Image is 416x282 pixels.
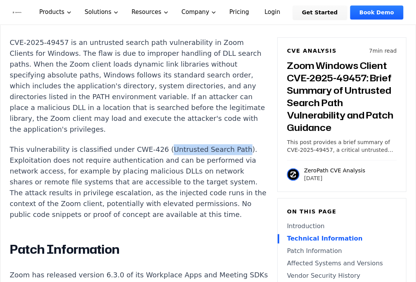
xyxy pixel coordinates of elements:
[287,259,397,268] a: Affected Systems and Versions
[304,174,365,182] p: [DATE]
[293,5,347,19] a: Get Started
[287,47,337,55] h6: CVE Analysis
[287,222,397,231] a: Introduction
[287,271,397,280] a: Vendor Security History
[287,208,397,215] h6: On this page
[287,168,299,181] img: ZeroPath CVE Analysis
[10,37,268,135] p: CVE-2025-49457 is an untrusted search path vulnerability in Zoom Clients for Windows. The flaw is...
[10,242,268,257] h2: Patch Information
[287,234,397,243] a: Technical Information
[287,138,397,154] p: This post provides a brief summary of CVE-2025-49457, a critical untrusted search path vulnerabil...
[287,246,397,256] a: Patch Information
[369,47,397,55] p: 7 min read
[255,5,290,19] a: Login
[304,167,365,174] p: ZeroPath CVE Analysis
[287,59,397,134] h3: Zoom Windows Client CVE-2025-49457: Brief Summary of Untrusted Search Path Vulnerability and Patc...
[350,5,403,19] a: Book Demo
[10,144,268,220] p: This vulnerability is classified under CWE-426 (Untrusted Search Path). Exploitation does not req...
